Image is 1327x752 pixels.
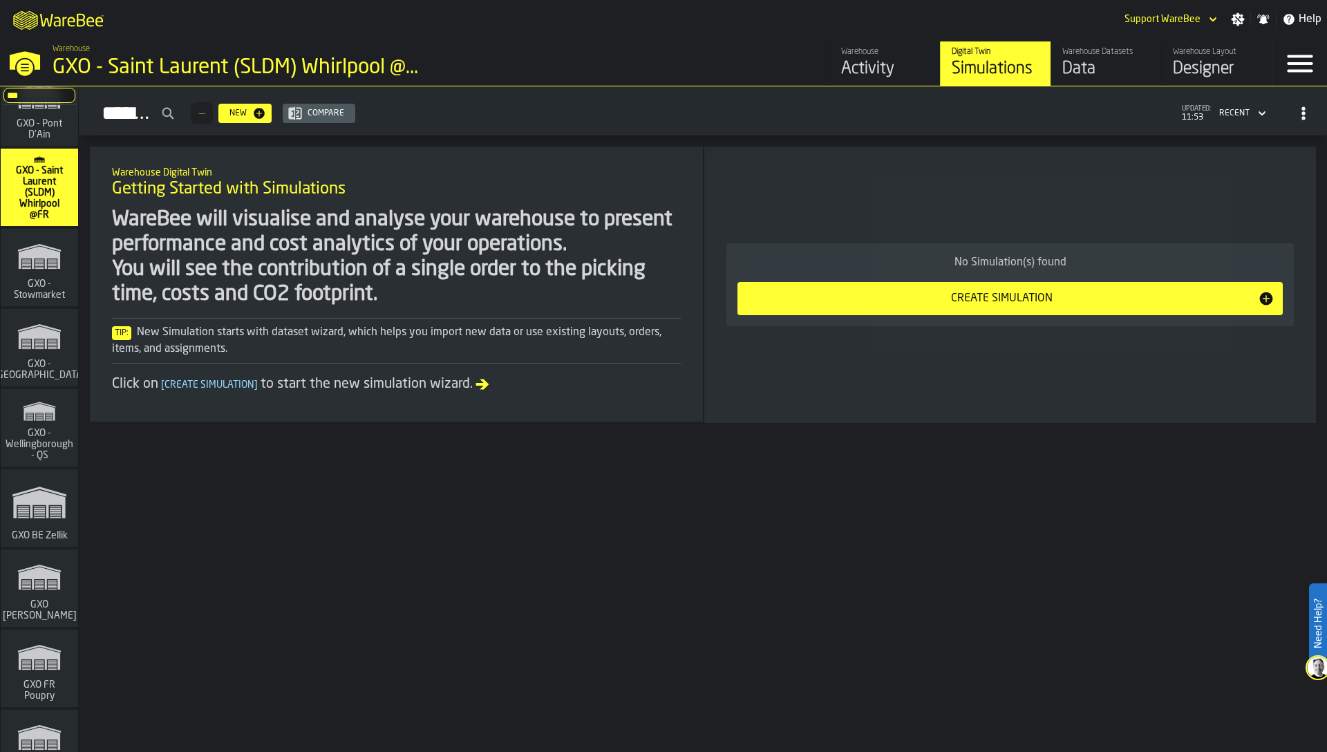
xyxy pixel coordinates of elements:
[112,164,681,178] h2: Sub Title
[1182,113,1211,122] span: 11:53
[841,58,929,80] div: Activity
[1251,12,1276,26] label: button-toggle-Notifications
[1310,585,1326,662] label: Need Help?
[1,630,78,710] a: link-to-/wh/i/573c7c6f-fa94-41df-998a-20a0c53807dd/simulations
[254,380,258,390] span: ]
[6,679,73,702] span: GXO FR Poupry
[1124,14,1201,25] div: DropdownMenuValue-Support WareBee
[1119,11,1220,28] div: DropdownMenuValue-Support WareBee
[1272,41,1327,86] label: button-toggle-Menu
[112,324,681,357] div: New Simulation starts with dataset wizard, which helps you import new data or use existing layout...
[112,326,131,340] span: Tip:
[1182,105,1211,113] span: updated:
[1,229,78,309] a: link-to-/wh/i/1f322264-80fa-4175-88bb-566e6213dfa5/simulations
[1,389,78,469] a: link-to-/wh/i/21001162-09ea-4ef7-b6e2-1cbc559c2fb7/simulations
[53,44,90,54] span: Warehouse
[112,178,346,200] span: Getting Started with Simulations
[112,207,681,307] div: WareBee will visualise and analyse your warehouse to present performance and cost analytics of yo...
[704,147,1316,423] div: ItemListCard-
[829,41,940,86] a: link-to-/wh/i/a82c246d-7aa6-41b3-9d69-3ecc1df984f2/feed/
[1062,58,1150,80] div: Data
[737,254,1283,271] div: No Simulation(s) found
[1173,47,1261,57] div: Warehouse Layout
[1,469,78,549] a: link-to-/wh/i/5fa160b1-7992-442a-9057-4226e3d2ae6d/simulations
[302,109,350,118] div: Compare
[158,380,261,390] span: Create Simulation
[1,309,78,389] a: link-to-/wh/i/a3c616c1-32a4-47e6-8ca0-af4465b04030/simulations
[224,109,252,118] div: New
[101,158,692,207] div: title-Getting Started with Simulations
[185,102,218,124] div: ButtonLoadMore-Load More-Prev-First-Last
[53,55,426,80] div: GXO - Saint Laurent (SLDM) Whirlpool @FR
[952,58,1039,80] div: Simulations
[1,549,78,630] a: link-to-/wh/i/f1b1be29-3d23-4652-af3c-6364451f8f27/simulations
[1219,109,1250,118] div: DropdownMenuValue-4
[6,118,73,140] span: GXO - Pont D'Ain
[199,109,205,118] span: —
[112,375,681,394] div: Click on to start the new simulation wizard.
[1299,11,1321,28] span: Help
[1277,11,1327,28] label: button-toggle-Help
[841,47,929,57] div: Warehouse
[283,104,355,123] button: button-Compare
[737,282,1283,315] button: button-Create Simulation
[1062,47,1150,57] div: Warehouse Datasets
[1,68,78,149] a: link-to-/wh/i/6deee199-4971-4d40-935a-39ae08a4199b/simulations
[79,86,1327,135] h2: button-Simulations
[1225,12,1250,26] label: button-toggle-Settings
[9,530,70,541] span: GXO BE Zellik
[1051,41,1161,86] a: link-to-/wh/i/a82c246d-7aa6-41b3-9d69-3ecc1df984f2/data
[161,380,164,390] span: [
[6,279,73,301] span: GXO - Stowmarket
[952,47,1039,57] div: Digital Twin
[746,290,1258,307] div: Create Simulation
[940,41,1051,86] a: link-to-/wh/i/a82c246d-7aa6-41b3-9d69-3ecc1df984f2/simulations
[90,147,703,422] div: ItemListCard-
[218,104,272,123] button: button-New
[3,428,76,461] span: GXO - Wellingborough - QS
[1214,105,1269,122] div: DropdownMenuValue-4
[1161,41,1272,86] a: link-to-/wh/i/a82c246d-7aa6-41b3-9d69-3ecc1df984f2/designer
[1,149,78,229] a: link-to-/wh/i/a82c246d-7aa6-41b3-9d69-3ecc1df984f2/simulations
[6,165,73,220] span: GXO - Saint Laurent (SLDM) Whirlpool @FR
[1173,58,1261,80] div: Designer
